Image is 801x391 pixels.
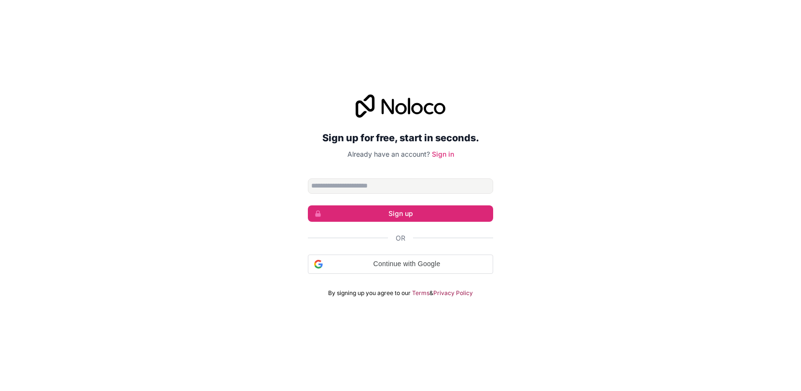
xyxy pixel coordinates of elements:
span: & [429,289,433,297]
button: Sign up [308,205,493,222]
span: Or [396,233,405,243]
h2: Sign up for free, start in seconds. [308,129,493,147]
input: Email address [308,178,493,194]
a: Privacy Policy [433,289,473,297]
a: Terms [412,289,429,297]
span: By signing up you agree to our [328,289,411,297]
div: Continue with Google [308,255,493,274]
a: Sign in [432,150,454,158]
span: Already have an account? [347,150,430,158]
span: Continue with Google [327,259,487,269]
